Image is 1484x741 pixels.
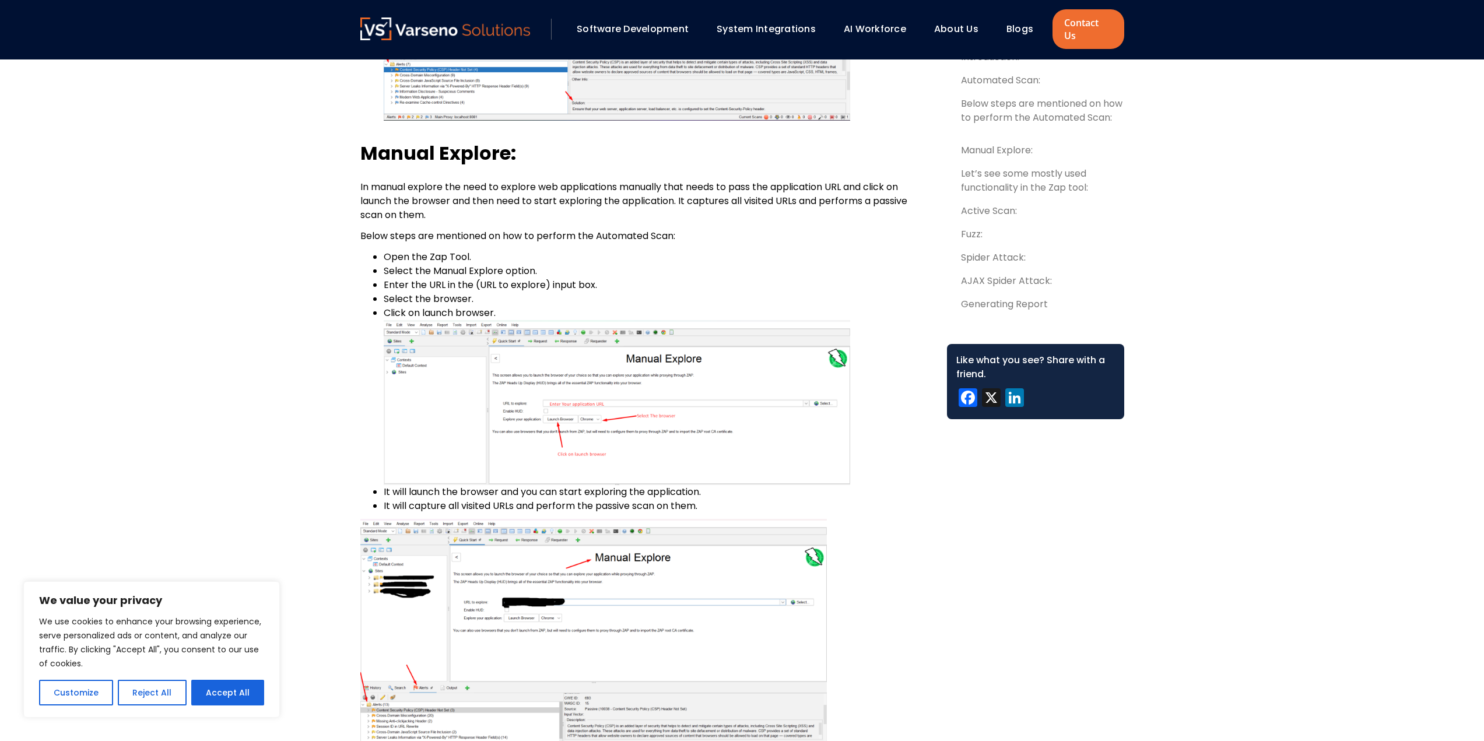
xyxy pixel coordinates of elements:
[947,97,1124,125] a: Below steps are mentioned on how to perform the Automated Scan:
[934,22,978,36] a: About Us
[947,143,1124,157] a: Manual Explore:
[1053,9,1124,49] a: Contact Us
[711,19,832,39] div: System Integrations
[947,73,1124,87] a: Automated Scan:
[39,614,264,670] p: We use cookies to enhance your browsing experience, serve personalized ads or content, and analyz...
[384,292,928,306] li: Select the browser.
[39,680,113,705] button: Customize
[384,499,928,513] li: It will capture all visited URLs and perform the passive scan on them.
[1001,19,1050,39] div: Blogs
[384,250,928,264] li: Open the Zap Tool.
[384,485,928,499] li: It will launch the browser and you can start exploring the application.
[956,388,980,410] a: Facebook
[947,227,1124,241] a: Fuzz:
[1003,388,1026,410] a: LinkedIn
[844,22,906,36] a: AI Workforce
[360,141,928,166] h2: Manual Explore:
[947,251,1124,265] a: Spider Attack:
[360,17,531,41] a: Varseno Solutions – Product Engineering & IT Services
[571,19,705,39] div: Software Development
[947,167,1124,195] a: Let’s see some mostly used functionality in the Zap tool:
[577,22,689,36] a: Software Development
[191,680,264,705] button: Accept All
[384,264,928,278] li: Select the Manual Explore option.
[947,274,1124,288] a: AJAX Spider Attack:
[118,680,186,705] button: Reject All
[956,353,1115,381] div: Like what you see? Share with a friend.
[947,297,1124,311] a: Generating Report
[947,204,1124,218] a: Active Scan:
[384,306,928,485] li: Click on launch browser.
[980,388,1003,410] a: X
[384,278,928,292] li: Enter the URL in the (URL to explore) input box.
[39,593,264,607] p: We value your privacy
[360,17,531,40] img: Varseno Solutions – Product Engineering & IT Services
[360,229,928,243] p: Below steps are mentioned on how to perform the Automated Scan:
[838,19,922,39] div: AI Workforce
[360,180,928,222] p: In manual explore the need to explore web applications manually that needs to pass the applicatio...
[1006,22,1033,36] a: Blogs
[928,19,995,39] div: About Us
[717,22,816,36] a: System Integrations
